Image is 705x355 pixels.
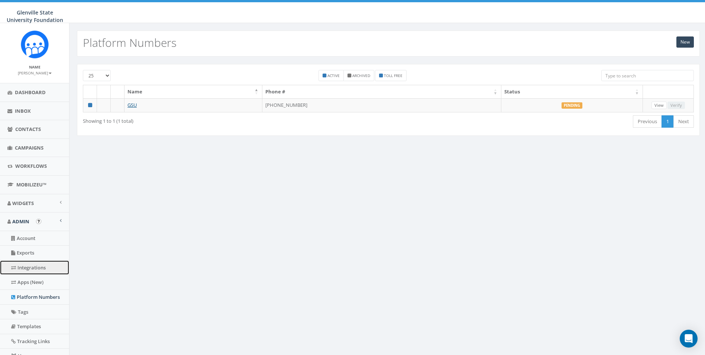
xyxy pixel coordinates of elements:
[15,144,43,151] span: Campaigns
[15,89,46,96] span: Dashboard
[384,73,402,78] small: Toll Free
[29,64,41,70] small: Name
[7,9,63,23] span: Glenville State University Foundation
[673,115,694,128] a: Next
[127,102,137,108] a: GSU
[18,70,52,76] small: [PERSON_NAME]
[562,102,582,109] label: Pending
[15,163,47,169] span: Workflows
[633,115,662,128] a: Previous
[36,219,41,224] button: Open In-App Guide
[352,73,370,78] small: Archived
[662,115,674,128] a: 1
[15,108,31,114] span: Inbox
[601,70,694,81] input: Type to search
[262,98,501,112] td: [PHONE_NUMBER]
[15,126,41,132] span: Contacts
[16,181,46,188] span: MobilizeU™
[83,36,177,49] h2: Platform Numbers
[21,31,49,58] img: Rally_Corp_Icon.png
[12,200,34,207] span: Widgets
[18,69,52,76] a: [PERSON_NAME]
[83,115,331,125] div: Showing 1 to 1 (1 total)
[676,36,694,48] a: New
[327,73,340,78] small: Active
[680,330,698,348] div: Open Intercom Messenger
[501,85,643,98] th: Status: activate to sort column ascending
[651,102,667,109] a: View
[12,218,29,225] span: Admin
[124,85,262,98] th: Name: activate to sort column descending
[262,85,501,98] th: Phone #: activate to sort column ascending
